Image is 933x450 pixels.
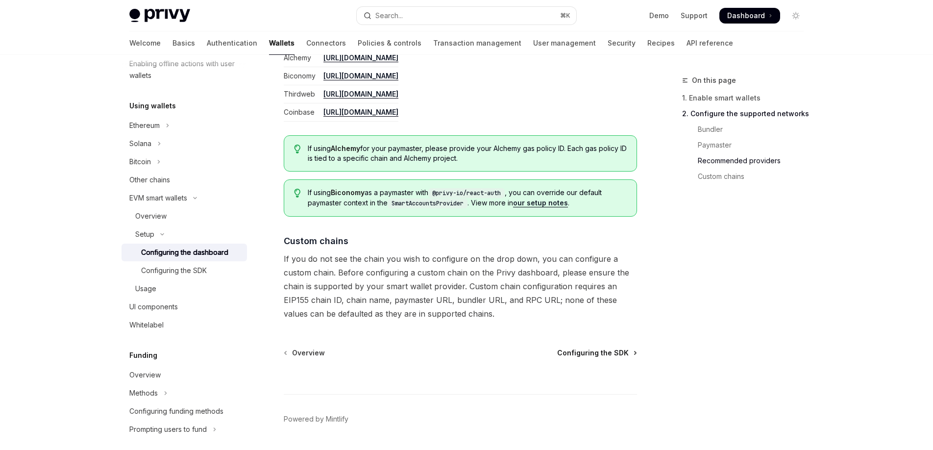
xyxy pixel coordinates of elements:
a: Overview [122,207,247,225]
button: Toggle Bitcoin section [122,153,247,171]
a: Overview [122,366,247,384]
div: Whitelabel [129,319,164,331]
a: Configuring the dashboard [122,244,247,261]
a: Recommended providers [682,153,811,169]
a: Configuring the SDK [557,348,636,358]
span: Custom chains [284,234,348,248]
a: Other chains [122,171,247,189]
div: Configuring funding methods [129,405,223,417]
span: If using for your paymaster, please provide your Alchemy gas policy ID. Each gas policy ID is tie... [308,144,627,163]
strong: Alchemy [331,144,360,152]
a: Configuring funding methods [122,402,247,420]
div: Search... [375,10,403,22]
a: Policies & controls [358,31,421,55]
td: Thirdweb [284,85,319,103]
div: Solana [129,138,151,150]
a: 1. Enable smart wallets [682,90,811,106]
a: UI components [122,298,247,316]
span: If you do not see the chain you wish to configure on the drop down, you can configure a custom ch... [284,252,637,321]
a: Dashboard [719,8,780,24]
a: User management [533,31,596,55]
a: Wallets [269,31,295,55]
span: Overview [292,348,325,358]
td: Alchemy [284,49,319,67]
a: Overview [285,348,325,358]
a: Usage [122,280,247,298]
span: On this page [692,75,736,86]
div: UI components [129,301,178,313]
td: Biconomy [284,67,319,85]
a: API reference [687,31,733,55]
button: Toggle Setup section [122,225,247,243]
div: Other chains [129,174,170,186]
code: @privy-io/react-auth [428,188,505,198]
a: Custom chains [682,169,811,184]
a: Transaction management [433,31,521,55]
div: Setup [135,228,154,240]
div: Configuring the dashboard [141,247,228,258]
a: Paymaster [682,137,811,153]
div: Configuring the SDK [141,265,207,276]
svg: Tip [294,189,301,198]
div: Overview [135,210,167,222]
div: Bitcoin [129,156,151,168]
td: Coinbase [284,103,319,122]
a: Welcome [129,31,161,55]
h5: Using wallets [129,100,176,112]
span: ⌘ K [560,12,570,20]
a: Authentication [207,31,257,55]
div: Overview [129,369,161,381]
a: 2. Configure the supported networks [682,106,811,122]
div: Methods [129,387,158,399]
strong: Biconomy [331,188,365,197]
span: If using as a paymaster with , you can override our default paymaster context in the . View more ... [308,188,627,208]
a: [URL][DOMAIN_NAME] [323,90,398,99]
a: [URL][DOMAIN_NAME] [323,53,398,62]
div: EVM smart wallets [129,192,187,204]
a: Recipes [647,31,675,55]
button: Toggle Solana section [122,135,247,152]
a: Security [608,31,636,55]
button: Toggle EVM smart wallets section [122,189,247,207]
svg: Tip [294,145,301,153]
span: Configuring the SDK [557,348,629,358]
a: Whitelabel [122,316,247,334]
a: Demo [649,11,669,21]
button: Toggle Prompting users to fund section [122,421,247,438]
a: Bundler [682,122,811,137]
a: Configuring the SDK [122,262,247,279]
a: Basics [172,31,195,55]
button: Open search [357,7,576,25]
a: Powered by Mintlify [284,414,348,424]
a: [URL][DOMAIN_NAME] [323,72,398,80]
a: [URL][DOMAIN_NAME] [323,108,398,117]
h5: Funding [129,350,157,361]
button: Toggle dark mode [788,8,804,24]
code: SmartAccountsProvider [388,199,467,208]
div: Ethereum [129,120,160,131]
button: Toggle Methods section [122,384,247,402]
a: our setup notes [513,199,568,207]
button: Toggle Ethereum section [122,117,247,134]
div: Prompting users to fund [129,424,207,435]
a: Support [681,11,708,21]
a: Connectors [306,31,346,55]
span: Dashboard [727,11,765,21]
img: light logo [129,9,190,23]
div: Usage [135,283,156,295]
